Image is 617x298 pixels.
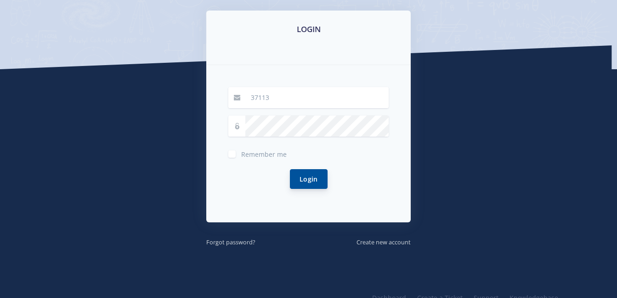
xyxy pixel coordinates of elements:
[217,23,400,35] h3: LOGIN
[357,238,411,246] small: Create new account
[357,237,411,247] a: Create new account
[245,87,389,108] input: Email / User ID
[206,238,255,246] small: Forgot password?
[290,169,328,189] button: Login
[206,237,255,247] a: Forgot password?
[241,150,287,159] span: Remember me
